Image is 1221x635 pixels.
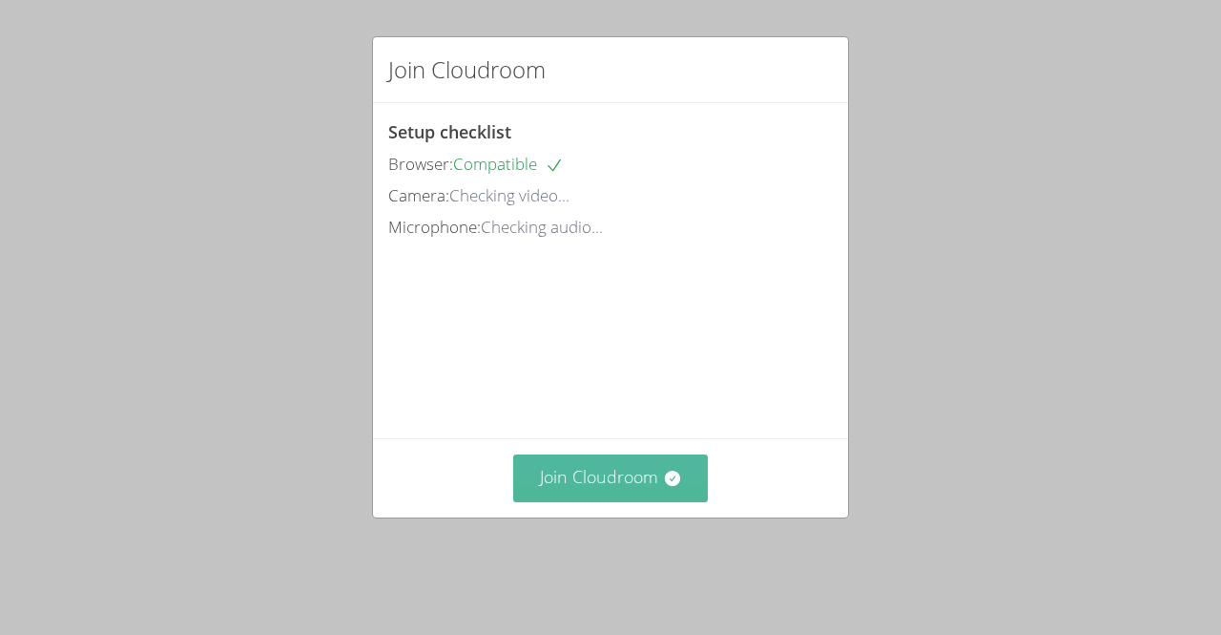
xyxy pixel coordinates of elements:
span: Browser: [388,153,453,175]
span: Checking audio... [481,216,603,238]
span: Checking video... [449,184,569,206]
button: Join Cloudroom [513,455,709,501]
span: Compatible [453,153,564,175]
span: Setup checklist [388,120,511,143]
h2: Join Cloudroom [388,53,546,87]
span: Camera: [388,184,449,206]
span: Microphone: [388,216,481,238]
